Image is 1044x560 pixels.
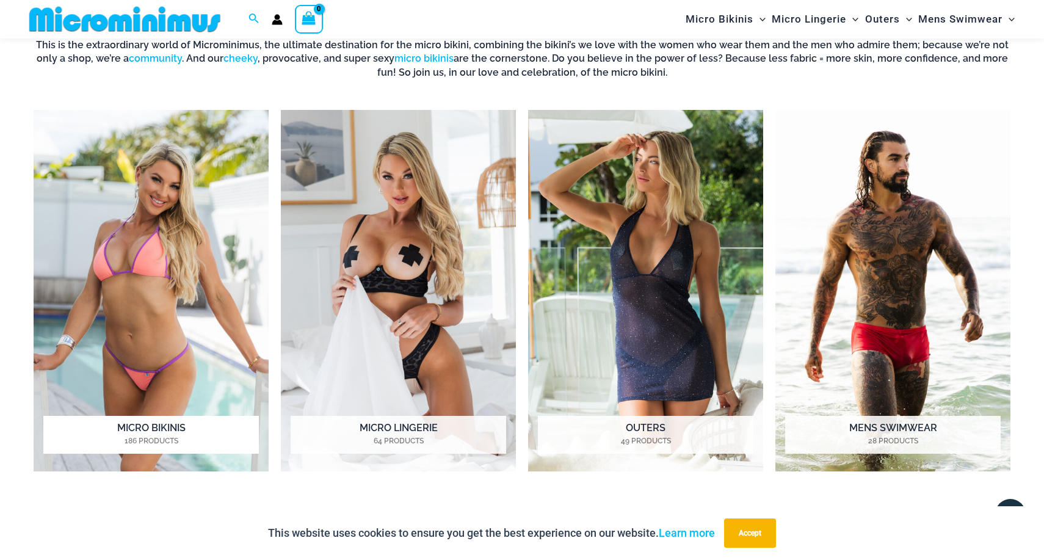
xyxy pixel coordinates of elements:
[34,110,269,471] img: Micro Bikinis
[681,2,1020,37] nav: Site Navigation
[915,4,1018,35] a: Mens SwimwearMenu ToggleMenu Toggle
[775,110,1010,471] a: Visit product category Mens Swimwear
[291,416,506,454] h2: Micro Lingerie
[295,5,323,33] a: View Shopping Cart, empty
[248,12,259,27] a: Search icon link
[268,524,715,542] p: This website uses cookies to ensure you get the best experience on our website.
[528,110,763,471] img: Outers
[772,4,846,35] span: Micro Lingerie
[538,435,753,446] mark: 49 Products
[862,4,915,35] a: OutersMenu ToggleMenu Toggle
[659,526,715,539] a: Learn more
[785,416,1001,454] h2: Mens Swimwear
[291,435,506,446] mark: 64 Products
[223,53,258,64] a: cheeky
[34,110,269,471] a: Visit product category Micro Bikinis
[43,416,259,454] h2: Micro Bikinis
[785,435,1001,446] mark: 28 Products
[272,14,283,25] a: Account icon link
[1002,4,1015,35] span: Menu Toggle
[43,435,259,446] mark: 186 Products
[281,110,516,471] img: Micro Lingerie
[538,416,753,454] h2: Outers
[281,110,516,471] a: Visit product category Micro Lingerie
[769,4,861,35] a: Micro LingerieMenu ToggleMenu Toggle
[900,4,912,35] span: Menu Toggle
[34,38,1010,79] h6: This is the extraordinary world of Microminimus, the ultimate destination for the micro bikini, c...
[394,53,454,64] a: micro bikinis
[918,4,1002,35] span: Mens Swimwear
[846,4,858,35] span: Menu Toggle
[775,110,1010,471] img: Mens Swimwear
[528,110,763,471] a: Visit product category Outers
[129,53,182,64] a: community
[753,4,766,35] span: Menu Toggle
[686,4,753,35] span: Micro Bikinis
[24,5,225,33] img: MM SHOP LOGO FLAT
[683,4,769,35] a: Micro BikinisMenu ToggleMenu Toggle
[724,518,776,548] button: Accept
[865,4,900,35] span: Outers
